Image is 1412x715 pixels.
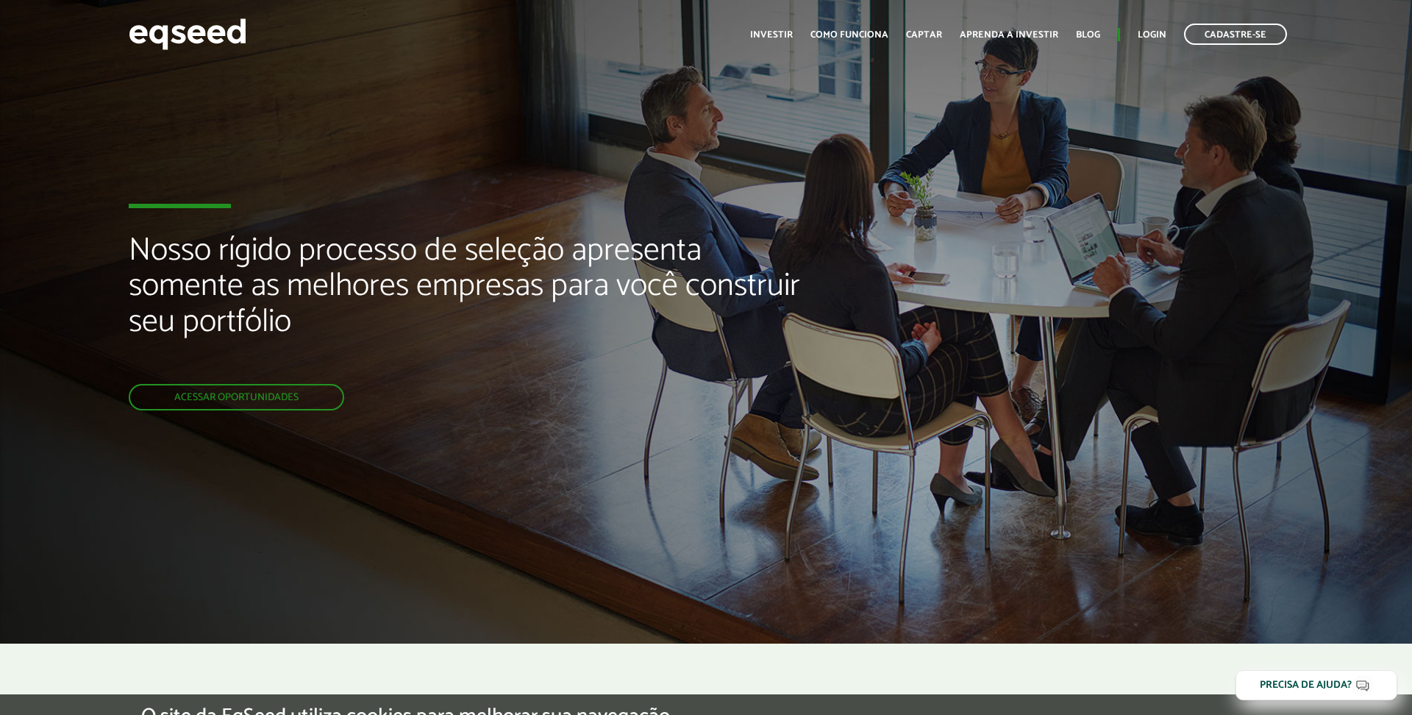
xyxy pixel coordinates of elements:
[810,30,888,40] a: Como funciona
[129,15,246,54] img: EqSeed
[906,30,942,40] a: Captar
[1184,24,1287,45] a: Cadastre-se
[1076,30,1100,40] a: Blog
[750,30,793,40] a: Investir
[960,30,1058,40] a: Aprenda a investir
[129,233,813,384] h2: Nosso rígido processo de seleção apresenta somente as melhores empresas para você construir seu p...
[1138,30,1166,40] a: Login
[129,384,344,410] a: Acessar oportunidades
